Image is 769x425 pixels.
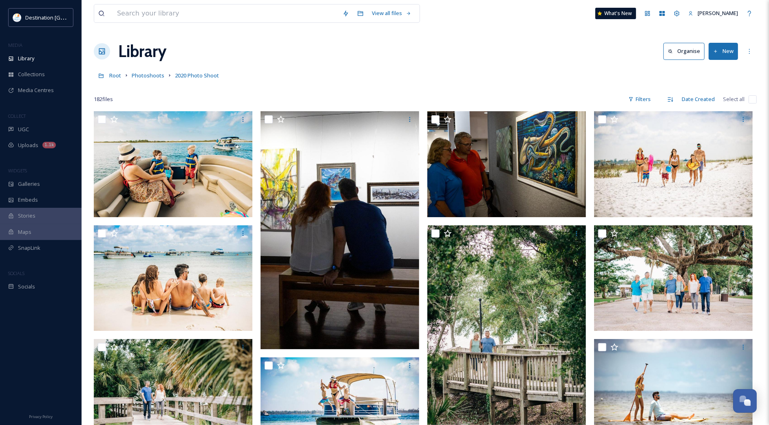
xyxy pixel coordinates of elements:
[261,111,419,349] img: 9a9d6b557e8e28ddb271b946ae2268aa0f9efb1632d819dcc5c9e13e2f2ab63f.jpg
[709,43,738,59] button: New
[29,414,53,419] span: Privacy Policy
[624,91,655,107] div: Filters
[18,212,35,220] span: Stories
[18,180,40,188] span: Galleries
[698,9,738,17] span: [PERSON_NAME]
[118,39,166,64] a: Library
[132,72,164,79] span: Photoshoots
[42,142,56,148] div: 1.1k
[13,13,21,22] img: download.png
[684,5,742,21] a: [PERSON_NAME]
[427,111,586,217] img: 43007140b59795ca1002bb7fa86d37a9b47dba08ffab782b6c601cbce5231a2e.jpg
[132,70,164,80] a: Photoshoots
[8,270,24,276] span: SOCIALS
[113,4,338,22] input: Search your library
[8,42,22,48] span: MEDIA
[18,283,35,291] span: Socials
[18,244,40,252] span: SnapLink
[18,228,31,236] span: Maps
[368,5,415,21] a: View all files
[18,55,34,62] span: Library
[594,225,753,331] img: de1723b645e82b2c63ca59fbe65f1462796a7043bb0e2237d2e3e9cce3ba5c96.jpg
[733,389,757,413] button: Open Chat
[94,95,113,103] span: 182 file s
[663,43,705,59] button: Organise
[29,411,53,421] a: Privacy Policy
[594,111,753,217] img: ac01b6b832e3b9cad09e462b12d232e7ee7404d210ce0d58cfb50faaa9857559.jpg
[18,70,45,78] span: Collections
[8,113,26,119] span: COLLECT
[94,111,252,217] img: 316ca8a1e76b3e70c9244403e8002bf28e8343a46df3434c1dfd1858cf75c80a.jpg
[175,72,219,79] span: 2020 Photo Shoot
[18,141,38,149] span: Uploads
[109,70,121,80] a: Root
[18,86,54,94] span: Media Centres
[94,225,252,331] img: 80e1314d3e81625c8eb9ee1aa8a59ca2592320d95337777eb082ce18e7c9288f.jpg
[25,13,106,21] span: Destination [GEOGRAPHIC_DATA]
[18,126,29,133] span: UGC
[678,91,719,107] div: Date Created
[723,95,745,103] span: Select all
[175,70,219,80] a: 2020 Photo Shoot
[595,8,636,19] a: What's New
[109,72,121,79] span: Root
[18,196,38,204] span: Embeds
[8,167,27,174] span: WIDGETS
